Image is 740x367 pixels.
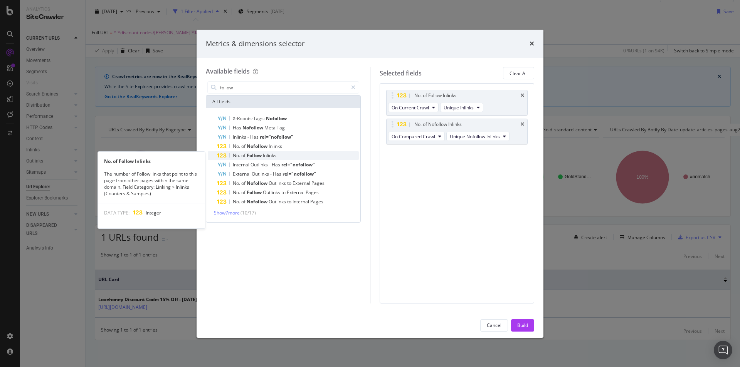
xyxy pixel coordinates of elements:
div: Cancel [487,322,501,328]
span: Meta [264,124,277,131]
div: No. of Follow InlinkstimesOn Current CrawlUnique Inlinks [386,90,528,116]
span: Nofollow [266,115,287,122]
span: Show 7 more [214,209,240,216]
span: External [293,180,311,186]
span: Nofollow [247,198,269,205]
span: Has [250,134,260,140]
span: to [281,189,287,196]
span: Internal [233,161,251,168]
button: Clear All [503,67,534,79]
span: On Current Crawl [392,104,429,111]
span: Tag [277,124,285,131]
div: modal [197,30,543,338]
span: Has [272,161,281,168]
span: No. [233,152,241,159]
span: External [233,171,252,177]
span: Unique Inlinks [444,104,474,111]
button: Unique Nofollow Inlinks [446,132,510,141]
button: On Current Crawl [388,103,439,112]
button: Build [511,319,534,332]
span: Pages [311,180,325,186]
span: On Compared Crawl [392,133,435,140]
div: Metrics & dimensions selector [206,39,304,49]
span: of [241,152,247,159]
span: ( 10 / 17 ) [240,209,256,216]
button: Cancel [480,319,508,332]
span: No. [233,189,241,196]
div: Selected fields [380,69,422,78]
span: - [269,161,272,168]
span: - [247,134,250,140]
span: rel="nofollow" [260,134,293,140]
span: Pages [306,189,319,196]
span: Nofollow [242,124,264,131]
input: Search by field name [219,82,348,93]
span: Follow [247,189,263,196]
span: to [287,198,293,205]
span: No. [233,198,241,205]
div: Available fields [206,67,250,75]
span: No. [233,143,241,149]
span: Inlinks [263,152,276,159]
span: Outlinks [269,198,287,205]
div: No. of Follow Inlinks [98,158,205,164]
div: The number of Follow links that point to this page from other pages within the same domain. Field... [98,171,205,197]
button: On Compared Crawl [388,132,445,141]
span: Inlinks [233,134,247,140]
span: rel="nofollow" [283,171,316,177]
span: of [241,143,247,149]
div: Open Intercom Messenger [714,341,732,359]
span: Inlinks [269,143,282,149]
span: Outlinks [252,171,270,177]
span: Nofollow [247,180,269,186]
span: Pages [310,198,323,205]
div: All fields [206,96,360,108]
span: No. [233,180,241,186]
div: Build [517,322,528,328]
span: Outlinks [269,180,287,186]
div: No. of Nofollow InlinkstimesOn Compared CrawlUnique Nofollow Inlinks [386,119,528,144]
div: times [521,93,524,98]
span: Has [233,124,242,131]
span: rel="nofollow" [281,161,315,168]
span: of [241,198,247,205]
div: times [530,39,534,49]
span: - [270,171,273,177]
span: Nofollow [247,143,269,149]
span: to [287,180,293,186]
span: Follow [247,152,263,159]
span: of [241,180,247,186]
div: Clear All [510,70,528,77]
span: Has [273,171,283,177]
div: No. of Follow Inlinks [414,92,456,99]
button: Unique Inlinks [440,103,483,112]
span: External [287,189,306,196]
span: of [241,189,247,196]
span: Unique Nofollow Inlinks [450,133,500,140]
div: times [521,122,524,127]
div: No. of Nofollow Inlinks [414,121,462,128]
span: X-Robots-Tags: [233,115,266,122]
span: Outlinks [263,189,281,196]
span: Internal [293,198,310,205]
span: Outlinks [251,161,269,168]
